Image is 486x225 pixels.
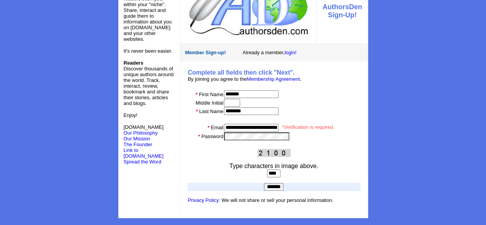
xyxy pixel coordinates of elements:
font: Discover thousands of unique authors around the world. Track, interact, review, bookmark and shar... [124,60,174,106]
font: AuthorsDen Sign-Up! [322,3,362,19]
font: Type characters in image above. [229,163,318,169]
font: By joining you agree to the . [188,76,302,82]
font: Already a member, [242,50,296,55]
a: Our Mission [124,136,150,142]
a: Privacy Policy [188,197,219,203]
font: Enjoy! [124,112,138,118]
b: Readers [124,60,143,66]
font: *Verification is required. [282,124,335,130]
a: The Founder [124,142,152,147]
img: This Is CAPTCHA Image [257,149,290,157]
font: Password [201,133,223,139]
a: Link to [DOMAIN_NAME] [124,147,164,159]
a: Spread the Word [124,158,161,165]
a: login! [285,50,297,55]
a: Membership Agreement [247,76,300,82]
font: : We will not share or sell your personal information. [188,197,333,203]
font: Spread the Word [124,159,161,165]
font: First Name [199,92,224,97]
b: Complete all fields then click "Next". [188,69,295,76]
font: Middle Initial [196,100,223,106]
font: [DOMAIN_NAME] [124,124,164,136]
font: Last Name [199,108,223,114]
a: Our Philosophy [124,130,158,136]
font: It's never been easier. [124,48,173,54]
font: Email [211,125,224,130]
font: Member Sign-up! [185,50,226,55]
